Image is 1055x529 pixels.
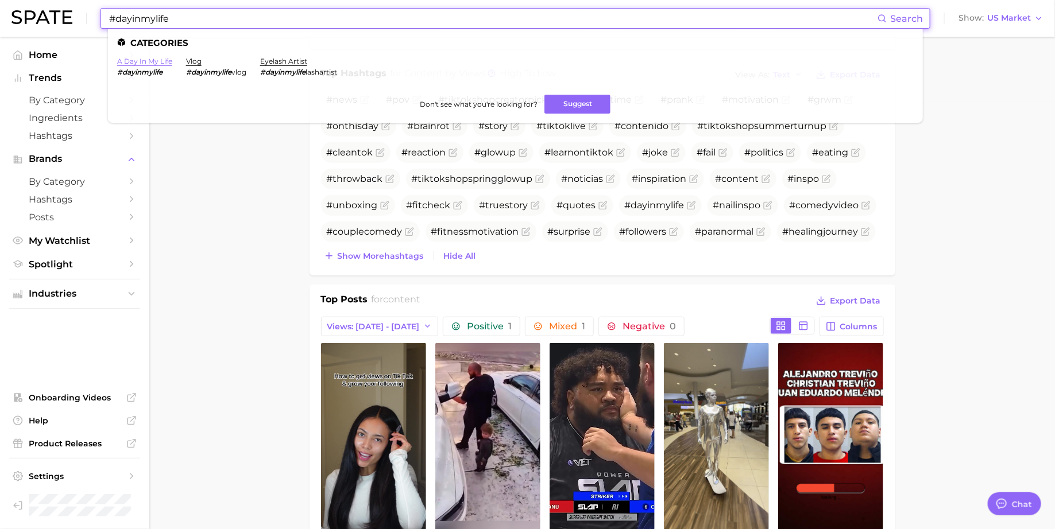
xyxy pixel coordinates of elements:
span: Search [890,13,923,24]
button: Flag as miscategorized or irrelevant [535,174,544,184]
button: Views: [DATE] - [DATE] [321,317,439,336]
button: Flag as miscategorized or irrelevant [786,148,795,157]
span: #tiktokshopsummerturnup [698,120,827,131]
em: #dayinmylife [186,68,231,76]
button: Flag as miscategorized or irrelevant [669,227,678,236]
button: Flag as miscategorized or irrelevant [687,201,696,210]
a: Posts [9,208,140,226]
span: Mixed [549,322,585,331]
span: #story [479,120,508,131]
button: Show morehashtags [321,248,427,264]
a: Product Releases [9,435,140,452]
button: Flag as miscategorized or irrelevant [756,227,766,236]
span: #tiktokshopspringglowup [412,173,533,184]
button: Flag as miscategorized or irrelevant [381,122,391,131]
span: #nailinspo [713,200,761,211]
span: #joke [643,147,668,158]
span: by Category [29,95,121,106]
span: #tiktoklive [537,120,586,131]
button: ShowUS Market [956,11,1046,26]
a: Ingredients [9,109,140,127]
button: Suggest [544,95,610,114]
a: My Watchlist [9,232,140,250]
span: #fitcheck [407,200,451,211]
span: 1 [508,321,512,332]
a: by Category [9,91,140,109]
span: #noticias [562,173,604,184]
span: #cleantok [327,147,373,158]
span: Posts [29,212,121,223]
a: Home [9,46,140,64]
span: #learnontiktok [545,147,614,158]
button: Flag as miscategorized or irrelevant [861,227,870,236]
span: Brands [29,154,121,164]
button: Flag as miscategorized or irrelevant [385,174,395,184]
button: Flag as miscategorized or irrelevant [829,122,838,131]
span: Spotlight [29,259,121,270]
span: Export Data [830,296,881,306]
a: Settings [9,468,140,485]
span: #unboxing [327,200,378,211]
span: #truestory [480,200,528,211]
span: #surprise [548,226,591,237]
span: Show [959,15,984,21]
button: Flag as miscategorized or irrelevant [822,174,831,184]
h1: Top Posts [321,293,368,310]
button: Trends [9,69,140,87]
span: #fail [697,147,716,158]
span: #glowup [475,147,516,158]
span: Industries [29,289,121,299]
button: Export Data [813,293,883,309]
span: #onthisday [327,120,379,131]
span: #contenido [615,120,669,131]
li: Categories [117,38,914,48]
span: #politics [745,147,784,158]
span: Columns [840,322,878,332]
a: Help [9,412,140,429]
a: a day in my life [117,57,172,65]
button: Flag as miscategorized or irrelevant [763,201,772,210]
span: Views: [DATE] - [DATE] [327,322,420,332]
button: Flag as miscategorized or irrelevant [453,201,462,210]
span: Settings [29,471,121,481]
em: #dayinmylife [117,68,163,76]
span: #reaction [402,147,446,158]
button: Flag as miscategorized or irrelevant [593,227,602,236]
span: #couplecomedy [327,226,403,237]
a: Spotlight [9,255,140,273]
span: Show more hashtags [338,251,424,261]
button: Flag as miscategorized or irrelevant [861,201,871,210]
span: Hashtags [29,130,121,141]
input: Search here for a brand, industry, or ingredient [108,9,878,28]
button: Flag as miscategorized or irrelevant [689,174,698,184]
span: Positive [467,322,512,331]
button: Industries [9,285,140,302]
span: #eating [813,147,849,158]
button: Flag as miscategorized or irrelevant [718,148,728,157]
a: eyelash artist [260,57,307,65]
button: Flag as miscategorized or irrelevant [519,148,528,157]
button: Flag as miscategorized or irrelevant [589,122,598,131]
span: by Category [29,176,121,187]
button: Hide All [441,248,479,264]
button: Flag as miscategorized or irrelevant [616,148,625,157]
span: # [716,173,759,184]
button: Flag as miscategorized or irrelevant [376,148,385,157]
a: Onboarding Videos [9,389,140,406]
span: Don't see what you're looking for? [420,100,538,108]
span: #quotes [557,200,596,211]
a: Hashtags [9,190,140,208]
span: #paranormal [695,226,754,237]
span: Hide All [444,251,476,261]
span: Product Releases [29,438,121,449]
button: Flag as miscategorized or irrelevant [380,201,389,210]
span: US Market [987,15,1031,21]
button: Flag as miscategorized or irrelevant [762,174,771,184]
span: lashartist [306,68,337,76]
span: Hashtags [29,194,121,205]
button: Flag as miscategorized or irrelevant [521,227,531,236]
span: #inspo [788,173,820,184]
button: Flag as miscategorized or irrelevant [671,122,681,131]
span: #dayinmylife [625,200,685,211]
span: Trends [29,73,121,83]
